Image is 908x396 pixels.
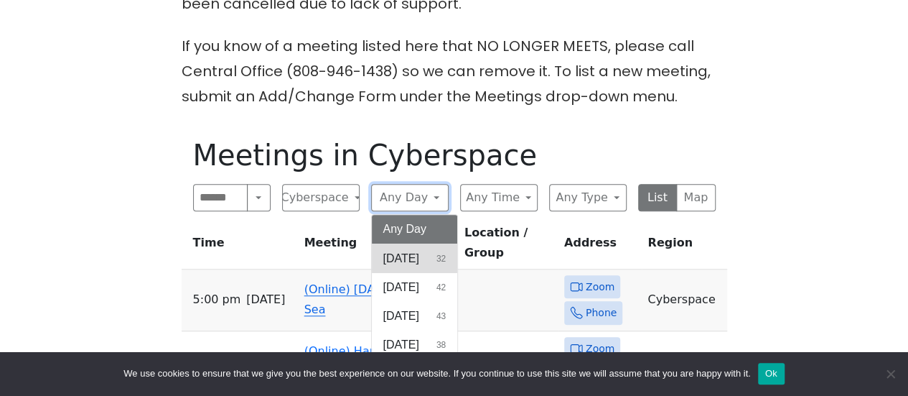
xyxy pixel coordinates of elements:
span: [DATE] [383,336,419,354]
span: [DATE] [383,279,419,296]
th: Address [558,223,642,270]
button: Cyberspace [282,184,360,211]
span: [DATE] [383,308,419,325]
a: (Online) Happy Hour Waikiki [304,344,422,378]
span: 43 results [436,310,446,323]
span: 38 results [436,339,446,351]
th: Meeting [299,223,459,270]
button: List [638,184,678,211]
td: Cyberspace [642,270,726,331]
td: Cyberspace [642,331,726,393]
button: [DATE]43 results [372,302,458,331]
span: 42 results [436,281,446,294]
th: Time [182,223,299,270]
button: Map [676,184,716,211]
button: Any Type [549,184,627,211]
span: [DATE] [246,290,285,310]
span: We use cookies to ensure that we give you the best experience on our website. If you continue to ... [123,367,750,381]
button: Any Day [372,215,458,244]
button: Any Time [460,184,538,211]
button: Ok [758,363,785,385]
button: Search [247,184,270,211]
h1: Meetings in Cyberspace [193,138,716,172]
th: Region [642,223,726,270]
th: Location / Group [459,223,558,270]
span: [DATE] [383,250,419,267]
span: 32 results [436,252,446,265]
span: Zoom [586,278,614,296]
button: Any Day [371,184,449,211]
button: [DATE]42 results [372,273,458,302]
span: 5:00 PM [193,290,241,310]
input: Search [193,184,248,211]
p: If you know of a meeting listed here that NO LONGER MEETS, please call Central Office (808-946-14... [182,34,727,109]
span: No [883,367,897,381]
span: Phone [586,304,617,322]
a: (Online) [DATE] by the Sea [304,282,433,316]
button: [DATE]32 results [372,244,458,273]
span: Zoom [586,340,614,358]
button: [DATE]38 results [372,331,458,359]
